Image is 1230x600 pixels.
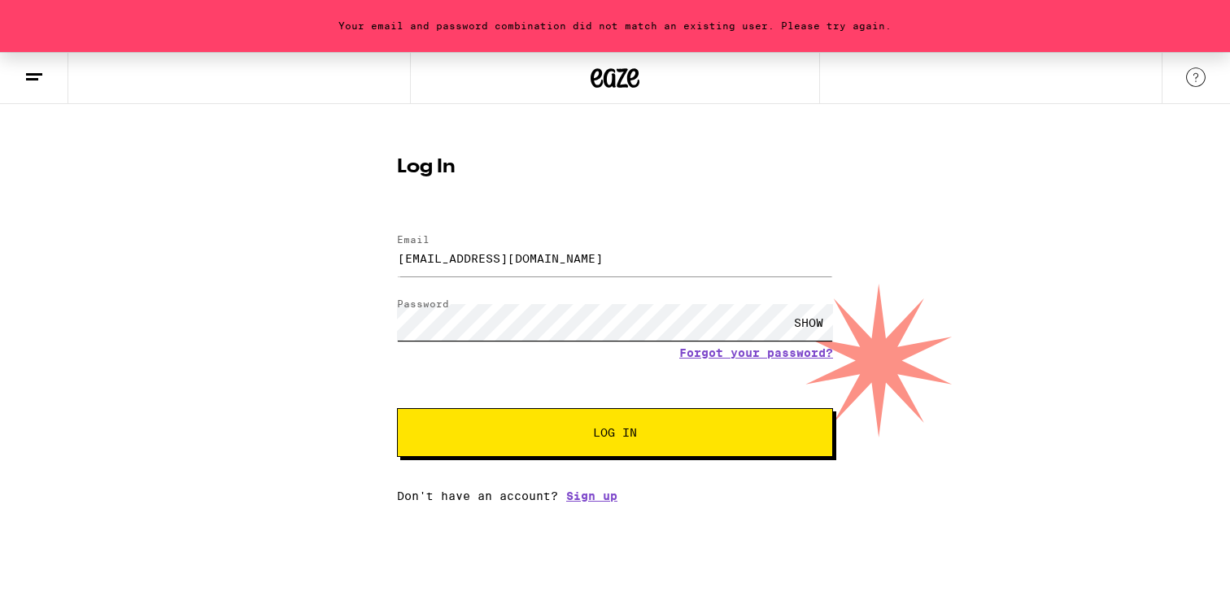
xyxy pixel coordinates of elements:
label: Password [397,298,449,309]
span: Hi. Need any help? [10,11,117,24]
input: Email [397,240,833,276]
a: Forgot your password? [679,346,833,359]
label: Email [397,234,430,245]
h1: Log In [397,158,833,177]
span: Log In [593,427,637,438]
div: Don't have an account? [397,489,833,502]
button: Log In [397,408,833,457]
a: Sign up [566,489,617,502]
div: SHOW [784,304,833,341]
